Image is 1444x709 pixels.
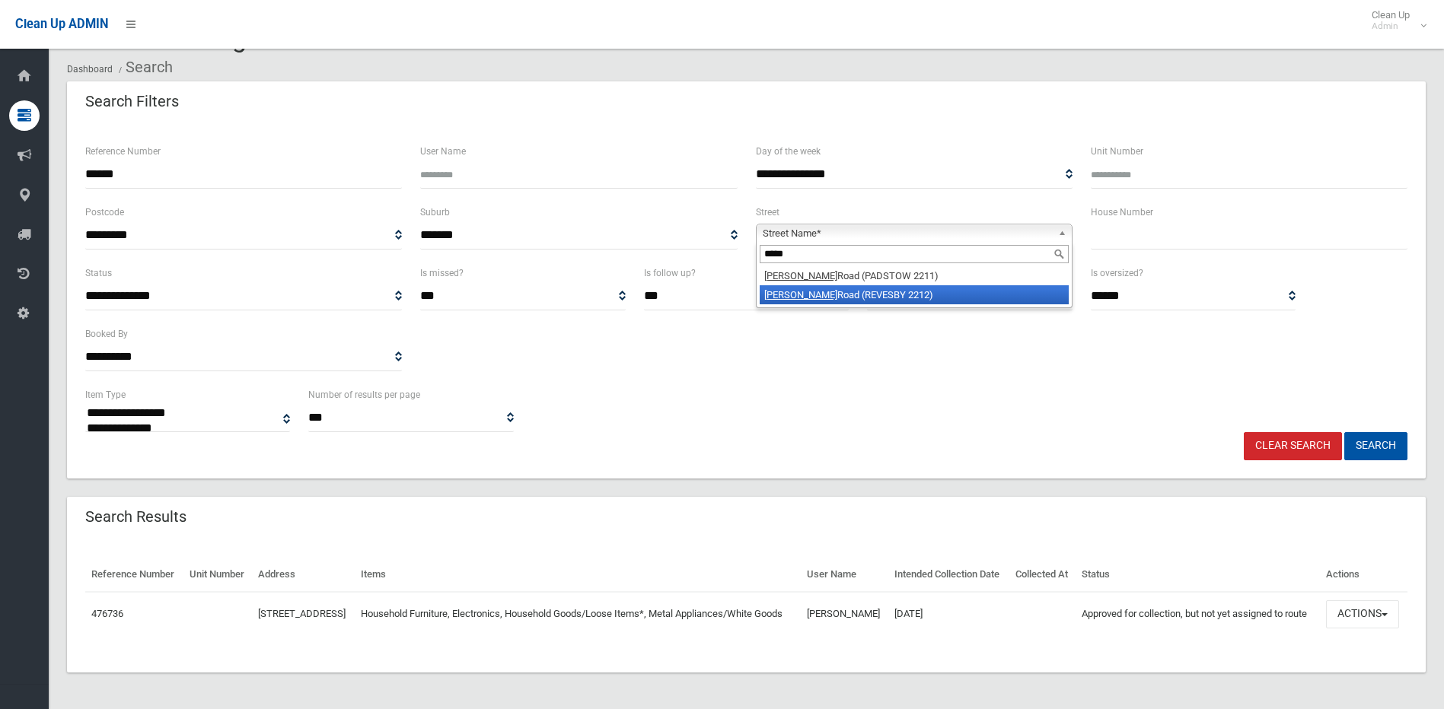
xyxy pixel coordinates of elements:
a: [STREET_ADDRESS] [258,608,346,619]
label: House Number [1091,204,1153,221]
li: Road (PADSTOW 2211) [760,266,1069,285]
th: Status [1076,558,1320,592]
td: Household Furniture, Electronics, Household Goods/Loose Items*, Metal Appliances/White Goods [355,592,801,636]
label: Booked By [85,326,128,342]
th: User Name [801,558,888,592]
a: Dashboard [67,64,113,75]
li: Search [115,53,173,81]
span: Street Name* [763,224,1052,243]
label: Suburb [420,204,450,221]
label: User Name [420,143,466,160]
th: Actions [1320,558,1407,592]
label: Postcode [85,204,124,221]
th: Unit Number [183,558,253,592]
button: Actions [1326,600,1399,628]
label: Reference Number [85,143,161,160]
label: Street [756,204,779,221]
button: Search [1344,432,1407,460]
th: Intended Collection Date [888,558,1009,592]
span: Clean Up ADMIN [15,17,108,31]
em: [PERSON_NAME] [764,289,837,300]
header: Search Results [67,502,205,532]
label: Is follow up? [644,265,696,281]
th: Collected At [1009,558,1076,592]
label: Item Type [85,386,126,403]
a: 476736 [91,608,123,619]
td: Approved for collection, but not yet assigned to route [1076,592,1320,636]
td: [PERSON_NAME] [801,592,888,636]
label: Is oversized? [1091,265,1143,281]
th: Reference Number [85,558,183,592]
em: [PERSON_NAME] [764,270,837,281]
li: Road (REVESBY 2212) [760,285,1069,304]
label: Unit Number [1091,143,1143,160]
label: Is missed? [420,265,464,281]
span: Clean Up [1364,9,1425,32]
a: Clear Search [1244,432,1342,460]
small: Admin [1372,21,1410,32]
label: Number of results per page [308,386,420,403]
th: Items [355,558,801,592]
header: Search Filters [67,87,197,116]
label: Status [85,265,112,281]
label: Day of the week [756,143,821,160]
th: Address [252,558,355,592]
td: [DATE] [888,592,1009,636]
